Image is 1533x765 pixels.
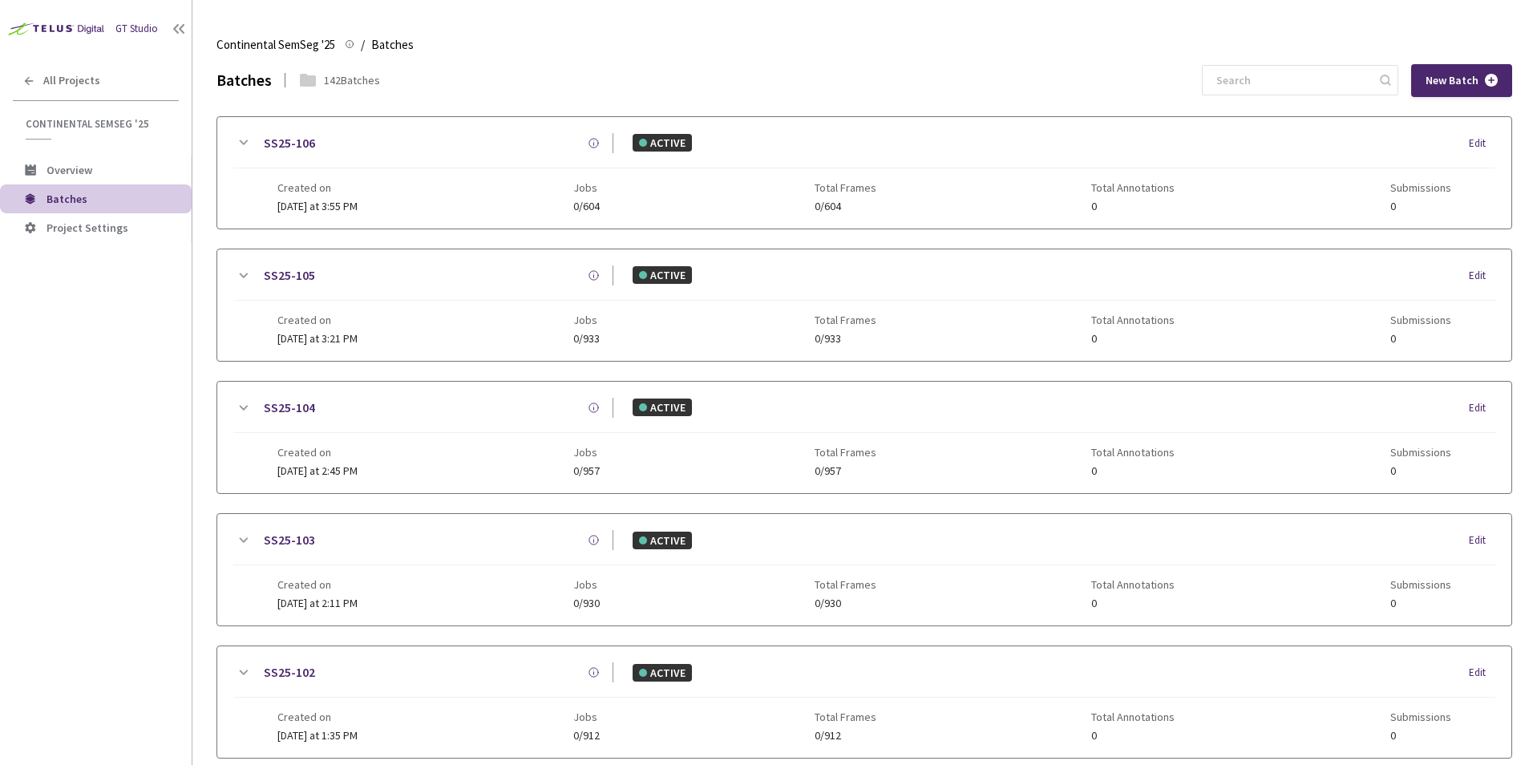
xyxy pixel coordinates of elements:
div: ACTIVE [633,266,692,284]
span: Created on [277,314,358,326]
span: Jobs [573,578,600,591]
span: 0/912 [573,730,600,742]
div: SS25-105ACTIVEEditCreated on[DATE] at 3:21 PMJobs0/933Total Frames0/933Total Annotations0Submissi... [217,249,1511,361]
div: ACTIVE [633,532,692,549]
a: SS25-105 [264,265,315,285]
span: Continental SemSeg '25 [26,117,169,131]
div: Edit [1469,665,1495,681]
span: 0 [1091,200,1175,212]
span: All Projects [43,74,100,87]
div: Edit [1469,400,1495,416]
span: 0 [1390,465,1451,477]
span: 0/604 [815,200,876,212]
span: Submissions [1390,314,1451,326]
div: ACTIVE [633,664,692,682]
span: Jobs [573,181,600,194]
span: Created on [277,446,358,459]
span: Submissions [1390,446,1451,459]
span: Total Annotations [1091,446,1175,459]
span: Submissions [1390,181,1451,194]
a: SS25-106 [264,133,315,153]
span: Batches [47,192,87,206]
span: 0 [1091,730,1175,742]
span: 0/957 [573,465,600,477]
span: Created on [277,578,358,591]
span: 0 [1390,333,1451,345]
span: 0 [1390,597,1451,609]
a: SS25-104 [264,398,315,418]
span: Total Frames [815,181,876,194]
span: Total Frames [815,710,876,723]
span: Total Annotations [1091,710,1175,723]
span: 0/957 [815,465,876,477]
span: Overview [47,163,92,177]
span: 0 [1091,465,1175,477]
div: SS25-106ACTIVEEditCreated on[DATE] at 3:55 PMJobs0/604Total Frames0/604Total Annotations0Submissi... [217,117,1511,229]
span: Total Annotations [1091,314,1175,326]
span: Project Settings [47,221,128,235]
input: Search [1207,66,1377,95]
div: Edit [1469,136,1495,152]
div: Edit [1469,532,1495,548]
span: 0 [1390,200,1451,212]
span: 0/604 [573,200,600,212]
span: Jobs [573,710,600,723]
span: Total Frames [815,578,876,591]
span: Total Annotations [1091,578,1175,591]
span: 0/930 [573,597,600,609]
span: 0 [1091,333,1175,345]
span: New Batch [1426,74,1478,87]
span: Total Frames [815,446,876,459]
a: SS25-102 [264,662,315,682]
span: Jobs [573,314,600,326]
span: Submissions [1390,578,1451,591]
a: SS25-103 [264,530,315,550]
div: ACTIVE [633,134,692,152]
span: 0 [1390,730,1451,742]
div: ACTIVE [633,399,692,416]
div: 142 Batches [324,72,380,88]
div: Batches [216,69,272,92]
span: Created on [277,181,358,194]
div: SS25-103ACTIVEEditCreated on[DATE] at 2:11 PMJobs0/930Total Frames0/930Total Annotations0Submissi... [217,514,1511,625]
span: Jobs [573,446,600,459]
span: Total Annotations [1091,181,1175,194]
span: [DATE] at 2:45 PM [277,463,358,478]
span: 0/933 [573,333,600,345]
span: Created on [277,710,358,723]
span: 0/933 [815,333,876,345]
li: / [361,35,365,55]
div: Edit [1469,268,1495,284]
div: SS25-104ACTIVEEditCreated on[DATE] at 2:45 PMJobs0/957Total Frames0/957Total Annotations0Submissi... [217,382,1511,493]
span: Batches [371,35,414,55]
span: [DATE] at 3:55 PM [277,199,358,213]
span: [DATE] at 3:21 PM [277,331,358,346]
div: SS25-102ACTIVEEditCreated on[DATE] at 1:35 PMJobs0/912Total Frames0/912Total Annotations0Submissi... [217,646,1511,758]
span: 0/912 [815,730,876,742]
span: [DATE] at 2:11 PM [277,596,358,610]
span: [DATE] at 1:35 PM [277,728,358,743]
span: Continental SemSeg '25 [216,35,335,55]
span: Submissions [1390,710,1451,723]
div: GT Studio [115,22,158,37]
span: 0 [1091,597,1175,609]
span: Total Frames [815,314,876,326]
span: 0/930 [815,597,876,609]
